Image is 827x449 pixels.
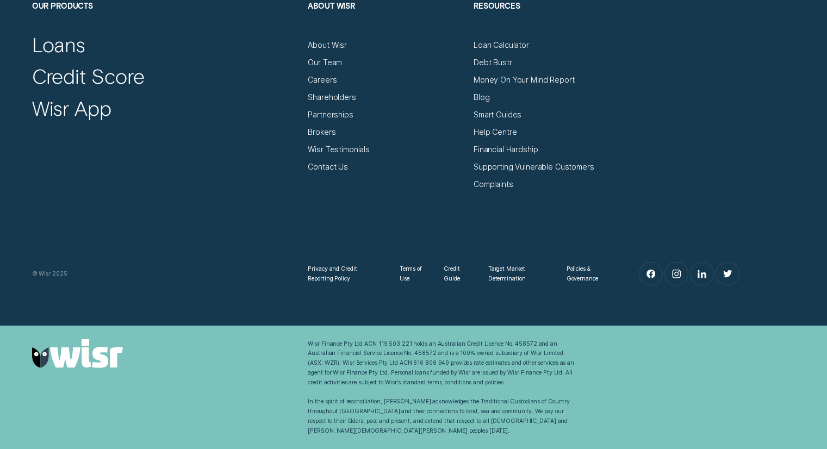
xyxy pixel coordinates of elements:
a: Complaints [474,179,513,189]
a: Wisr Testimonials [308,145,370,154]
a: Policies & Governance [567,264,612,284]
a: Blog [474,92,489,102]
a: Financial Hardship [474,145,538,154]
h2: About Wisr [308,1,464,40]
a: Debt Bustr [474,58,512,67]
h2: Resources [474,1,630,40]
a: LinkedIn [691,263,714,286]
a: Target Market Determination [488,264,549,284]
div: © Wisr 2025 [27,269,303,279]
a: Loan Calculator [474,40,529,50]
a: Wisr App [32,96,111,121]
a: Contact Us [308,162,348,172]
a: Terms of Use [400,264,426,284]
h2: Our Products [32,1,299,40]
a: Instagram [665,263,688,286]
a: Privacy and Credit Reporting Policy [308,264,382,284]
a: Money On Your Mind Report [474,75,574,85]
a: Credit Guide [444,264,471,284]
a: Our Team [308,58,342,67]
a: Brokers [308,127,335,137]
img: Wisr [32,339,123,368]
a: Twitter [716,263,739,286]
a: Facebook [639,263,663,286]
a: Shareholders [308,92,356,102]
a: Help Centre [474,127,517,137]
a: Supporting Vulnerable Customers [474,162,594,172]
a: Smart Guides [474,110,521,120]
a: Partnerships [308,110,353,120]
a: Loans [32,32,86,57]
a: Careers [308,75,337,85]
a: About Wisr [308,40,347,50]
a: Credit Score [32,64,145,89]
div: Wisr Finance Pty Ltd ACN 119 503 221 holds an Australian Credit Licence No. 458572 and an Austral... [308,339,574,436]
